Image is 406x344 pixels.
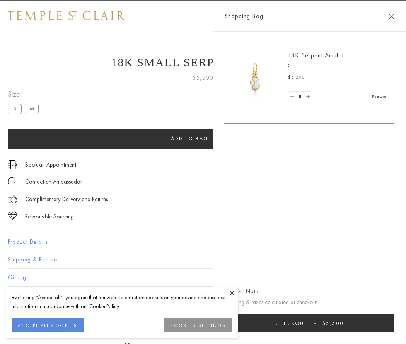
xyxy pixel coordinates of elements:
button: COOKIES SETTINGS [164,318,232,332]
span: $5,500 [322,320,344,327]
button: Product Details [8,233,398,251]
img: MessageIcon-01_2.svg [8,177,15,185]
a: 18K Serpent Amulet [288,51,344,59]
span: $5,500 [193,73,213,83]
button: Gifting [8,269,398,286]
span: $5,500 [288,74,305,81]
button: ACCEPT ALL COOKIES [12,318,84,332]
button: Close Shopping Bag [389,14,394,19]
label: S [8,104,22,114]
p: S [288,62,387,70]
a: Set quantity to 0 [288,92,296,101]
span: Add to bag [171,135,209,142]
label: M [25,104,39,114]
div: Responsible Sourcing [25,212,74,222]
p: Complimentary Delivery and Returns [25,194,108,204]
p: Shipping & taxes calculated at checkout [224,298,394,307]
img: icon_delivery.svg [8,194,17,204]
a: Remove [372,92,387,101]
div: Contact an Ambassador [25,177,82,187]
img: P51836-E11SERPPV [232,54,278,101]
span: Shopping Bag [224,11,263,21]
h1: 18K Small Serpent Amulet [8,56,398,69]
a: Set quantity to 2 [304,92,312,101]
span: Checkout [275,320,307,327]
span: Size: [8,88,42,101]
button: Checkout $5,500 [224,314,394,332]
button: Add Gift Note [224,287,258,296]
button: Add to bag [8,129,372,149]
img: icon_sourcing.svg [8,212,17,220]
a: Book an Appointment [25,160,76,169]
button: Shipping & Returns [8,251,398,268]
div: By clicking “Accept all”, you agree that our website can store cookies on your device and disclos... [12,293,232,311]
img: icon_appointment.svg [8,160,17,169]
img: Temple St. Clair [8,11,125,20]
